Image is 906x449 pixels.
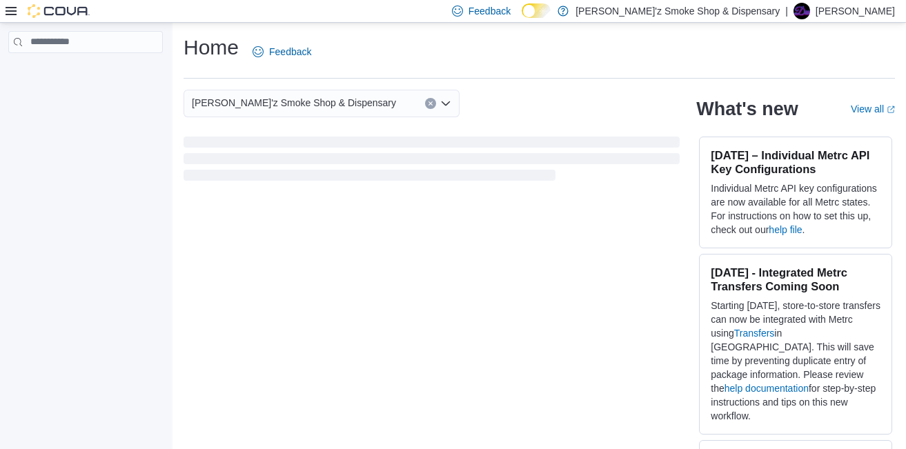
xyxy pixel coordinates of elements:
[440,98,451,109] button: Open list of options
[816,3,895,19] p: [PERSON_NAME]
[247,38,317,66] a: Feedback
[184,34,239,61] h1: Home
[522,18,522,19] span: Dark Mode
[711,181,880,237] p: Individual Metrc API key configurations are now available for all Metrc states. For instructions ...
[887,106,895,114] svg: External link
[575,3,780,19] p: [PERSON_NAME]'z Smoke Shop & Dispensary
[192,94,396,111] span: [PERSON_NAME]'z Smoke Shop & Dispensary
[28,4,90,18] img: Cova
[711,266,880,293] h3: [DATE] - Integrated Metrc Transfers Coming Soon
[769,224,802,235] a: help file
[184,139,680,183] span: Loading
[469,4,511,18] span: Feedback
[734,328,775,339] a: Transfers
[711,299,880,423] p: Starting [DATE], store-to-store transfers can now be integrated with Metrc using in [GEOGRAPHIC_D...
[425,98,436,109] button: Clear input
[785,3,788,19] p: |
[711,148,880,176] h3: [DATE] – Individual Metrc API Key Configurations
[8,56,163,89] nav: Complex example
[696,98,798,120] h2: What's new
[794,3,810,19] div: Dubie Smith
[851,103,895,114] a: View allExternal link
[522,3,551,18] input: Dark Mode
[725,383,809,394] a: help documentation
[269,45,311,59] span: Feedback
